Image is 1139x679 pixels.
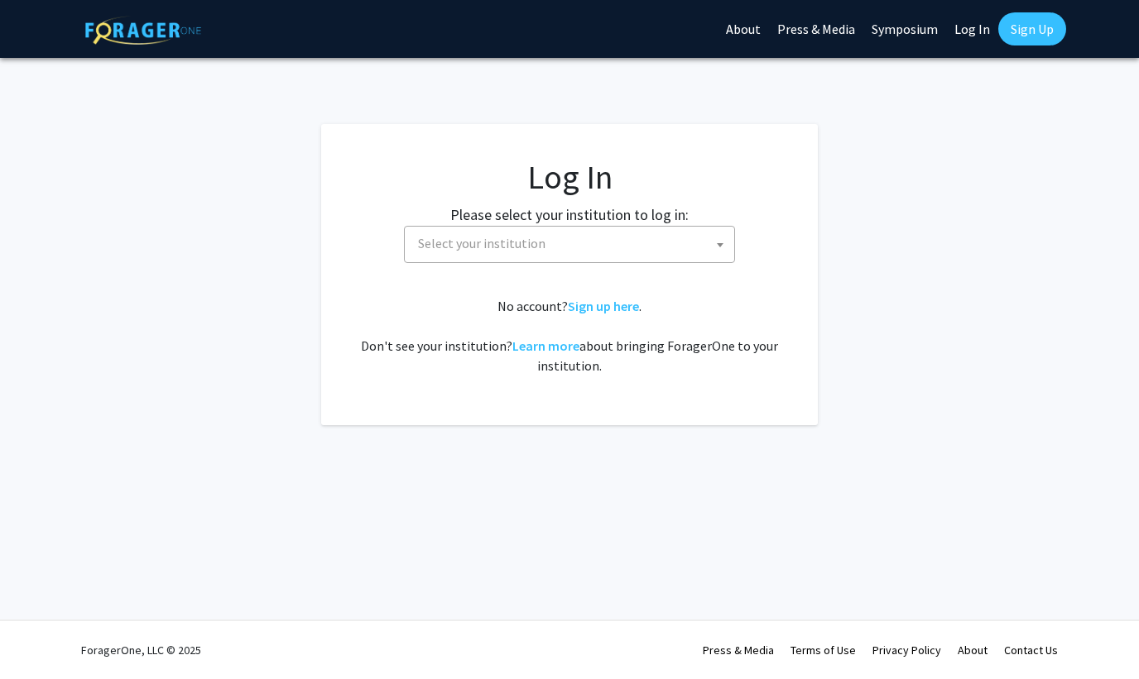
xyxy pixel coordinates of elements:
span: Select your institution [404,226,735,263]
div: No account? . Don't see your institution? about bringing ForagerOne to your institution. [354,296,785,375]
iframe: Chat [12,605,70,667]
a: Sign Up [998,12,1066,45]
a: Terms of Use [791,643,856,657]
a: Privacy Policy [872,643,941,657]
a: Contact Us [1004,643,1058,657]
a: About [958,643,988,657]
span: Select your institution [418,235,545,251]
h1: Log In [354,157,785,197]
span: Select your institution [411,227,734,261]
div: ForagerOne, LLC © 2025 [81,621,201,679]
label: Please select your institution to log in: [450,203,689,226]
a: Learn more about bringing ForagerOne to your institution [512,337,579,354]
img: ForagerOne Logo [85,16,201,45]
a: Sign up here [568,298,639,314]
a: Press & Media [703,643,774,657]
